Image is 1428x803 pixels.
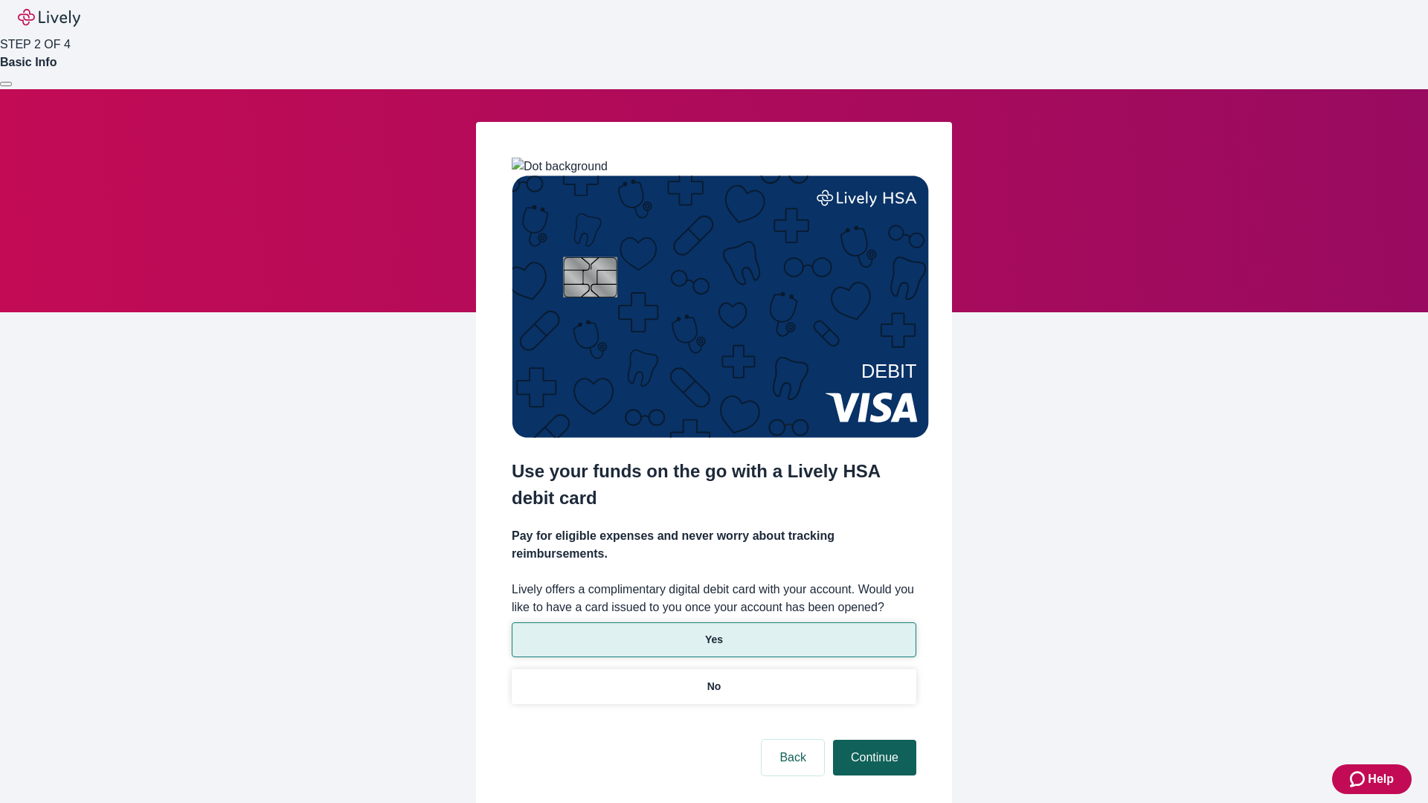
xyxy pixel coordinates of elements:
[762,740,824,775] button: Back
[512,175,929,438] img: Debit card
[512,581,916,616] label: Lively offers a complimentary digital debit card with your account. Would you like to have a card...
[512,158,608,175] img: Dot background
[512,622,916,657] button: Yes
[512,458,916,512] h2: Use your funds on the go with a Lively HSA debit card
[707,679,721,694] p: No
[705,632,723,648] p: Yes
[833,740,916,775] button: Continue
[512,669,916,704] button: No
[1350,770,1368,788] svg: Zendesk support icon
[1368,770,1394,788] span: Help
[1332,764,1412,794] button: Zendesk support iconHelp
[512,527,916,563] h4: Pay for eligible expenses and never worry about tracking reimbursements.
[18,9,80,27] img: Lively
